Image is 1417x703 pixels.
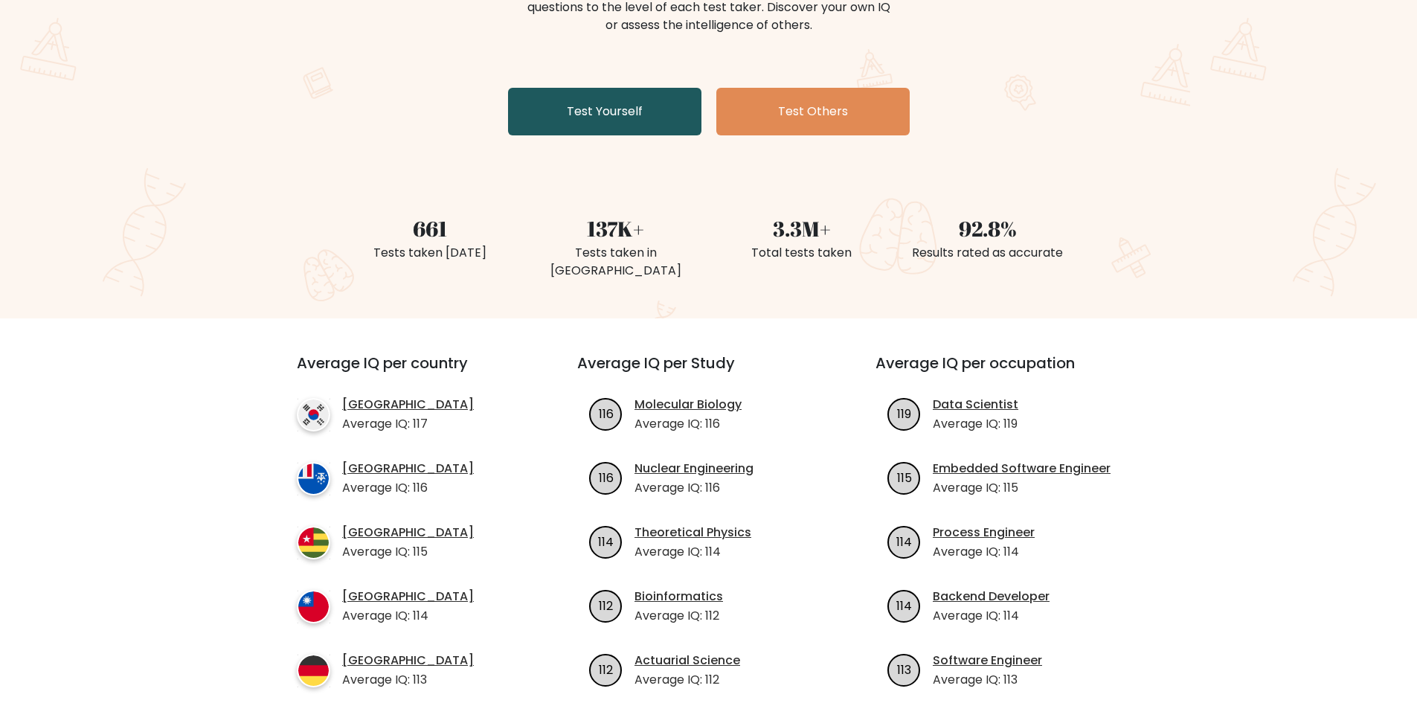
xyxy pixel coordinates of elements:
p: Average IQ: 112 [634,607,723,625]
a: [GEOGRAPHIC_DATA] [342,524,474,542]
img: country [297,398,330,431]
a: [GEOGRAPHIC_DATA] [342,460,474,478]
div: 3.3M+ [718,213,886,244]
a: Data Scientist [933,396,1018,414]
text: 112 [599,661,613,678]
a: Embedded Software Engineer [933,460,1111,478]
a: Molecular Biology [634,396,742,414]
a: Bioinformatics [634,588,723,606]
p: Average IQ: 115 [933,479,1111,497]
a: [GEOGRAPHIC_DATA] [342,588,474,606]
h3: Average IQ per country [297,354,524,390]
img: country [297,654,330,687]
p: Average IQ: 117 [342,415,474,433]
h3: Average IQ per Study [577,354,840,390]
p: Average IQ: 119 [933,415,1018,433]
a: [GEOGRAPHIC_DATA] [342,396,474,414]
div: Tests taken [DATE] [346,244,514,262]
p: Average IQ: 112 [634,671,740,689]
div: Results rated as accurate [904,244,1072,262]
div: Total tests taken [718,244,886,262]
text: 116 [599,405,614,422]
p: Average IQ: 113 [342,671,474,689]
div: 92.8% [904,213,1072,244]
p: Average IQ: 114 [634,543,751,561]
a: [GEOGRAPHIC_DATA] [342,652,474,670]
a: Actuarial Science [634,652,740,670]
a: Nuclear Engineering [634,460,754,478]
a: Backend Developer [933,588,1050,606]
text: 114 [598,533,614,550]
div: Tests taken in [GEOGRAPHIC_DATA] [532,244,700,280]
p: Average IQ: 116 [634,415,742,433]
img: country [297,590,330,623]
text: 113 [897,661,911,678]
p: Average IQ: 114 [342,607,474,625]
p: Average IQ: 114 [933,543,1035,561]
p: Average IQ: 115 [342,543,474,561]
text: 116 [599,469,614,486]
p: Average IQ: 116 [634,479,754,497]
a: Process Engineer [933,524,1035,542]
p: Average IQ: 113 [933,671,1042,689]
a: Theoretical Physics [634,524,751,542]
text: 114 [896,597,912,614]
text: 119 [897,405,911,422]
a: Test Yourself [508,88,701,135]
text: 114 [896,533,912,550]
img: country [297,462,330,495]
a: Test Others [716,88,910,135]
p: Average IQ: 114 [933,607,1050,625]
a: Software Engineer [933,652,1042,670]
p: Average IQ: 116 [342,479,474,497]
img: country [297,526,330,559]
text: 115 [897,469,912,486]
div: 661 [346,213,514,244]
text: 112 [599,597,613,614]
h3: Average IQ per occupation [875,354,1138,390]
div: 137K+ [532,213,700,244]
